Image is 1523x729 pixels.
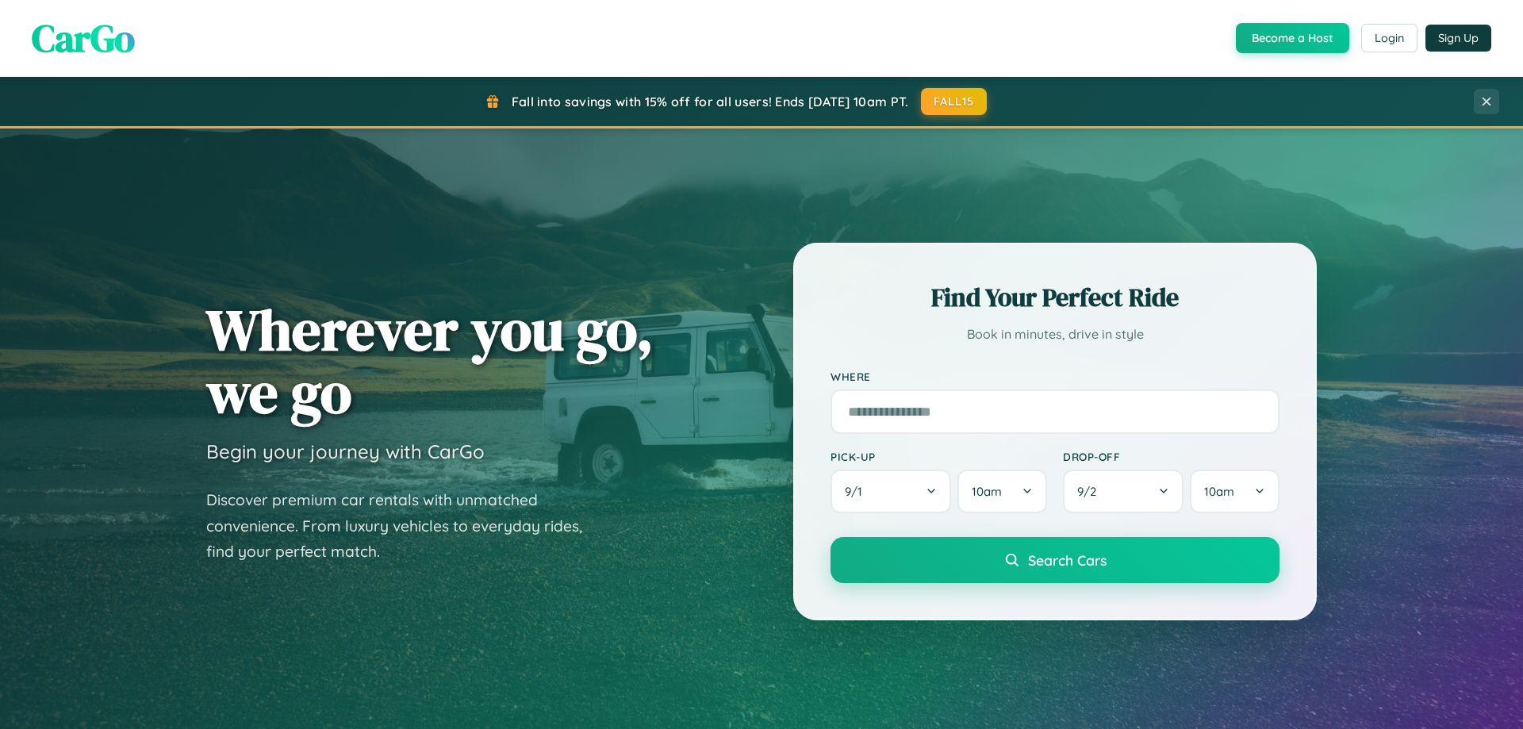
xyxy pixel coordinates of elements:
[206,439,485,463] h3: Begin your journey with CarGo
[1425,25,1491,52] button: Sign Up
[1236,23,1349,53] button: Become a Host
[1063,450,1279,463] label: Drop-off
[1028,551,1107,569] span: Search Cars
[1204,484,1234,499] span: 10am
[32,12,135,64] span: CarGo
[957,470,1047,513] button: 10am
[831,370,1279,383] label: Where
[831,323,1279,346] p: Book in minutes, drive in style
[1190,470,1279,513] button: 10am
[831,280,1279,315] h2: Find Your Perfect Ride
[1077,484,1104,499] span: 9 / 2
[1361,24,1418,52] button: Login
[972,484,1002,499] span: 10am
[206,487,603,565] p: Discover premium car rentals with unmatched convenience. From luxury vehicles to everyday rides, ...
[512,94,909,109] span: Fall into savings with 15% off for all users! Ends [DATE] 10am PT.
[845,484,870,499] span: 9 / 1
[831,537,1279,583] button: Search Cars
[921,88,988,115] button: FALL15
[831,470,951,513] button: 9/1
[206,298,654,424] h1: Wherever you go, we go
[831,450,1047,463] label: Pick-up
[1063,470,1183,513] button: 9/2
